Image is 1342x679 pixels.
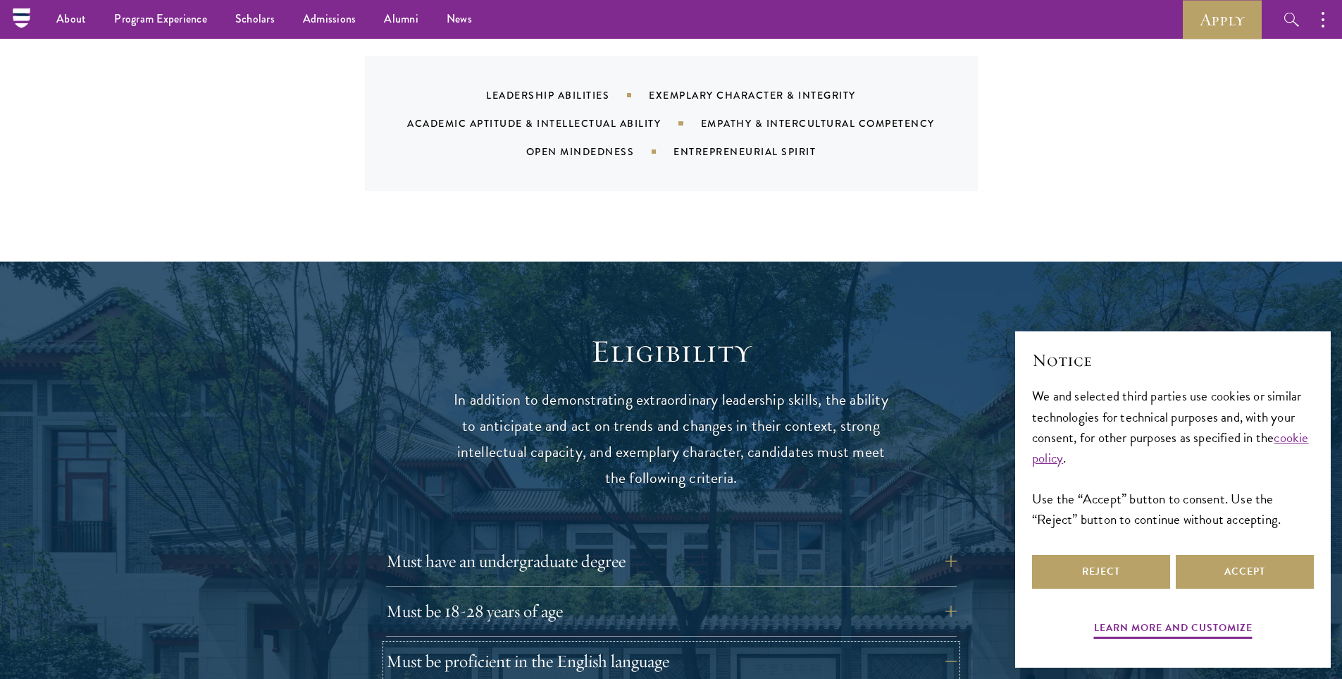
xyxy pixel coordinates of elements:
[649,88,891,102] div: Exemplary Character & Integrity
[453,387,890,491] p: In addition to demonstrating extraordinary leadership skills, the ability to anticipate and act o...
[701,116,970,130] div: Empathy & Intercultural Competency
[386,594,957,628] button: Must be 18-28 years of age
[673,145,851,159] div: Entrepreneurial Spirit
[486,88,649,102] div: Leadership Abilities
[526,145,674,159] div: Open Mindedness
[386,544,957,578] button: Must have an undergraduate degree
[407,116,700,130] div: Academic Aptitude & Intellectual Ability
[453,332,890,372] h2: Eligibility
[1032,555,1170,589] button: Reject
[1094,619,1253,641] button: Learn more and customize
[386,644,957,678] button: Must be proficient in the English language
[1176,555,1314,589] button: Accept
[1032,386,1314,529] div: We and selected third parties use cookies or similar technologies for technical purposes and, wit...
[1032,348,1314,372] h2: Notice
[1032,427,1309,468] a: cookie policy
